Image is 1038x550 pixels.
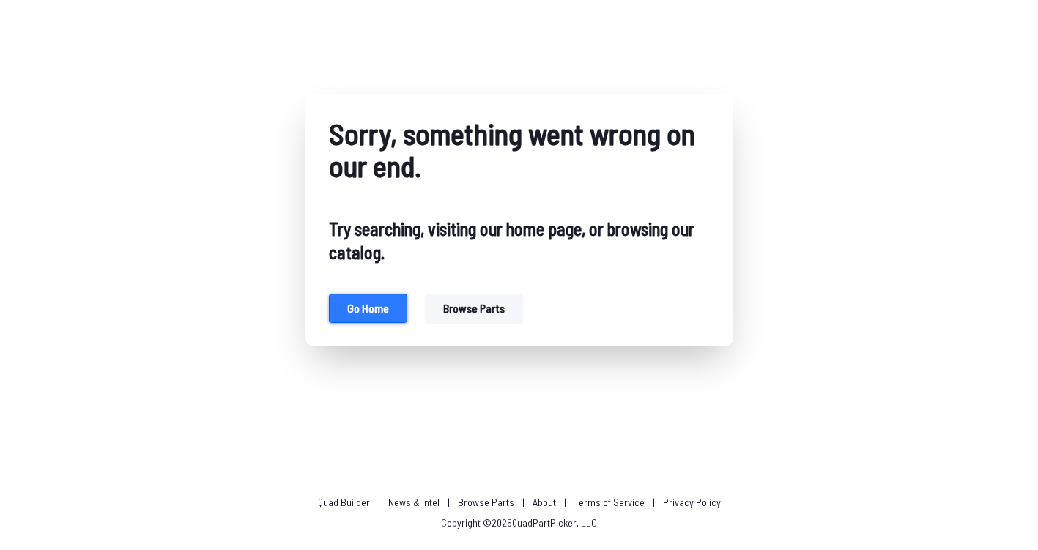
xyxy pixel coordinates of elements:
[574,496,645,508] a: Terms of Service
[533,496,556,508] a: About
[318,496,370,508] a: Quad Builder
[663,496,721,508] a: Privacy Policy
[441,516,597,530] p: Copyright © 2025 QuadPartPicker, LLC
[329,294,407,323] button: Go home
[312,495,727,510] p: | | | | |
[329,218,710,264] h2: Try searching, visiting our home page, or browsing our catalog.
[388,496,440,508] a: News & Intel
[425,294,523,323] button: Browse parts
[458,496,514,508] a: Browse Parts
[329,117,710,182] h1: Sorry, something went wrong on our end.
